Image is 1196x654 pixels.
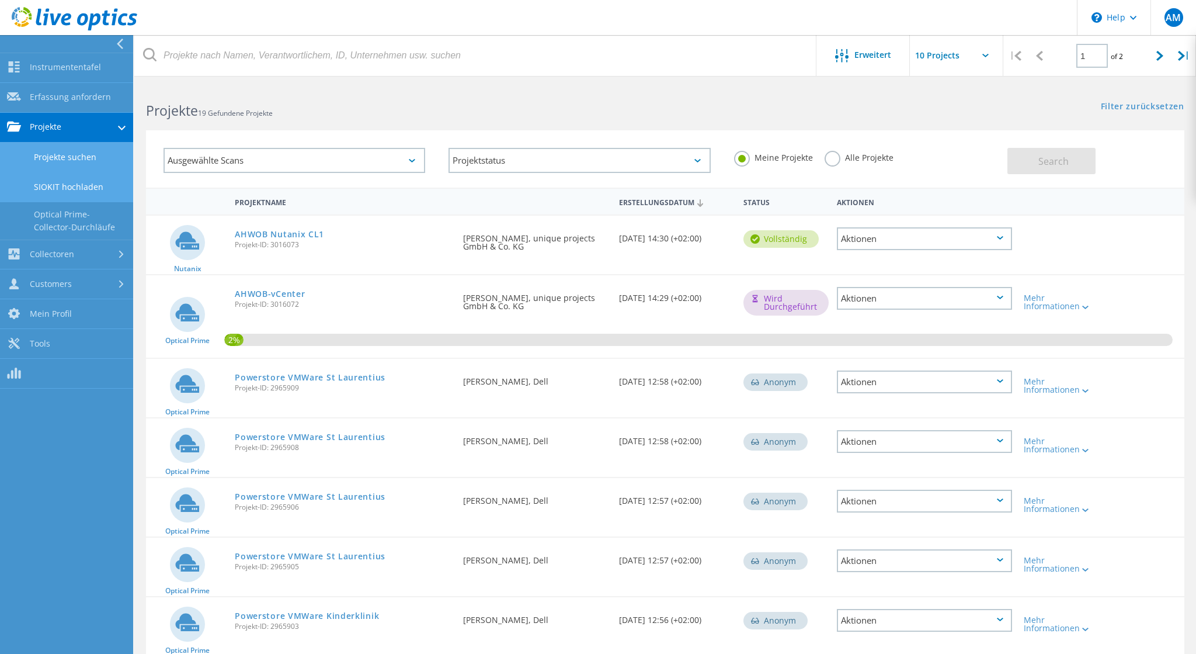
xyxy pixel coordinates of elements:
[1024,294,1095,310] div: Mehr Informationen
[165,337,210,344] span: Optical Prime
[613,275,738,314] div: [DATE] 14:29 (+02:00)
[837,549,1012,572] div: Aktionen
[174,265,201,272] span: Nutanix
[235,385,451,392] span: Projekt-ID: 2965909
[1007,148,1096,174] button: Search
[164,148,425,173] div: Ausgewählte Scans
[235,230,324,238] a: AHWOB Nutanix CL1
[613,538,738,576] div: [DATE] 12:57 (+02:00)
[235,623,451,630] span: Projekt-ID: 2965903
[134,35,817,76] input: Projekte nach Namen, Verantwortlichem, ID, Unternehmen usw. suchen
[837,609,1012,632] div: Aktionen
[235,290,305,298] a: AHWOB-vCenter
[235,301,451,308] span: Projekt-ID: 3016072
[1003,35,1027,77] div: |
[1038,155,1069,168] span: Search
[235,612,379,620] a: Powerstore VMWare Kinderklinik
[235,241,451,248] span: Projekt-ID: 3016073
[613,418,738,457] div: [DATE] 12:58 (+02:00)
[198,108,273,118] span: 19 Gefundene Projekte
[1101,102,1184,112] a: Filter zurücksetzen
[837,490,1012,513] div: Aktionen
[743,373,808,391] div: Anonym
[1024,437,1095,454] div: Mehr Informationen
[457,275,613,322] div: [PERSON_NAME], unique projects GmbH & Co. KG
[165,647,210,654] span: Optical Prime
[837,430,1012,453] div: Aktionen
[12,25,137,33] a: Live Optics Dashboard
[457,597,613,636] div: [PERSON_NAME], Dell
[1024,497,1095,513] div: Mehr Informationen
[235,373,385,382] a: Powerstore VMWare St Laurentius
[837,227,1012,250] div: Aktionen
[235,563,451,570] span: Projekt-ID: 2965905
[165,528,210,535] span: Optical Prime
[457,538,613,576] div: [PERSON_NAME], Dell
[743,612,808,629] div: Anonym
[235,504,451,511] span: Projekt-ID: 2965906
[1024,556,1095,573] div: Mehr Informationen
[613,191,738,213] div: Erstellungsdatum
[743,433,808,451] div: Anonym
[235,444,451,451] span: Projekt-ID: 2965908
[224,334,243,344] span: 2%
[1111,51,1123,61] span: of 2
[457,359,613,397] div: [PERSON_NAME], Dell
[448,148,710,173] div: Projektstatus
[738,191,831,212] div: Status
[743,552,808,570] div: Anonym
[613,478,738,517] div: [DATE] 12:57 (+02:00)
[1166,13,1181,22] span: AM
[613,359,738,397] div: [DATE] 12:58 (+02:00)
[1024,378,1095,394] div: Mehr Informationen
[734,151,813,162] label: Meine Projekte
[854,51,891,59] span: Erweitert
[457,216,613,262] div: [PERSON_NAME], unique projects GmbH & Co. KG
[165,468,210,475] span: Optical Prime
[743,493,808,510] div: Anonym
[831,191,1018,212] div: Aktionen
[825,151,893,162] label: Alle Projekte
[837,287,1012,310] div: Aktionen
[235,552,385,560] a: Powerstore VMWare St Laurentius
[837,371,1012,393] div: Aktionen
[457,418,613,457] div: [PERSON_NAME], Dell
[235,493,385,501] a: Powerstore VMWare St Laurentius
[146,101,198,120] b: Projekte
[743,290,829,316] div: Wird durchgeführt
[457,478,613,517] div: [PERSON_NAME], Dell
[1172,35,1196,77] div: |
[165,409,210,416] span: Optical Prime
[743,230,819,248] div: vollständig
[613,597,738,636] div: [DATE] 12:56 (+02:00)
[1024,616,1095,632] div: Mehr Informationen
[235,433,385,441] a: Powerstore VMWare St Laurentius
[1091,12,1102,23] svg: \n
[229,191,457,212] div: Projektname
[613,216,738,254] div: [DATE] 14:30 (+02:00)
[165,587,210,594] span: Optical Prime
